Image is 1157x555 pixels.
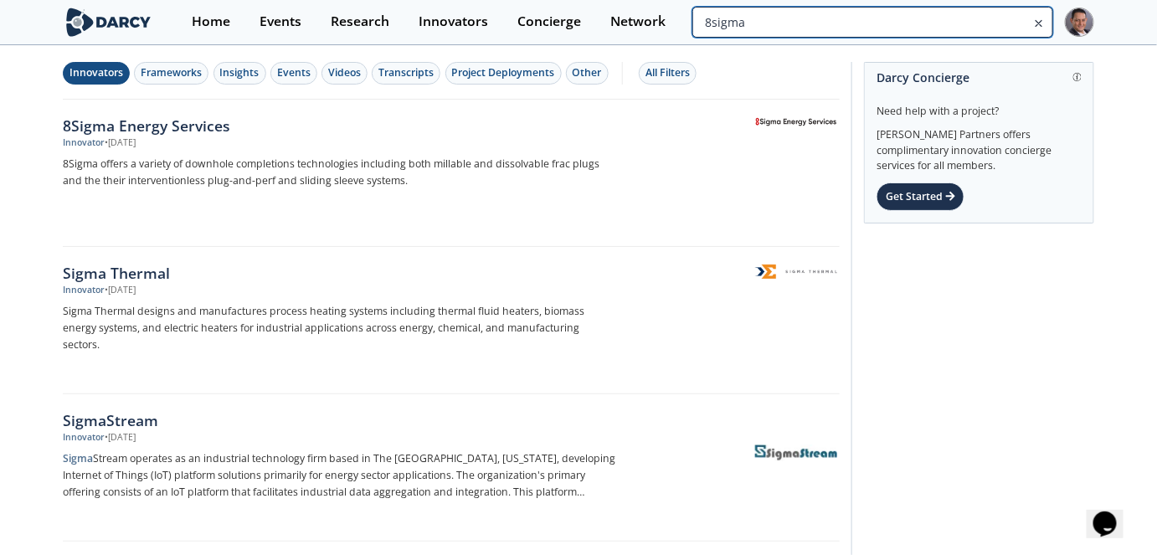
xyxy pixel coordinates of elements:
div: Darcy Concierge [877,63,1082,92]
div: Research [331,15,389,28]
button: Innovators [63,62,130,85]
div: Sigma Thermal [63,262,617,284]
div: 8Sigma Energy Services [63,115,617,136]
div: Innovators [419,15,488,28]
img: logo-wide.svg [63,8,154,37]
a: 8Sigma Energy Services Innovator •[DATE] 8Sigma offers a variety of downhole completions technolo... [63,100,840,247]
div: • [DATE] [105,431,136,445]
div: Insights [220,65,260,80]
div: Innovator [63,284,105,297]
button: All Filters [639,62,697,85]
img: Profile [1065,8,1094,37]
button: Frameworks [134,62,208,85]
button: Transcripts [372,62,440,85]
input: Advanced Search [692,7,1053,38]
div: [PERSON_NAME] Partners offers complimentary innovation concierge services for all members. [877,119,1082,174]
p: Stream operates as an industrial technology firm based in The [GEOGRAPHIC_DATA], [US_STATE], deve... [63,450,617,501]
img: SigmaStream [755,412,837,494]
div: • [DATE] [105,136,136,150]
div: Need help with a project? [877,92,1082,119]
div: Get Started [877,182,964,211]
div: Innovators [69,65,123,80]
div: All Filters [645,65,690,80]
img: Sigma Thermal [755,265,837,278]
img: 8Sigma Energy Services [755,117,837,126]
img: information.svg [1073,73,1082,82]
div: Videos [328,65,361,80]
button: Other [566,62,609,85]
div: • [DATE] [105,284,136,297]
a: Sigma Thermal Innovator •[DATE] Sigma Thermal designs and manufactures process heating systems in... [63,247,840,394]
strong: Sigma [63,451,93,465]
div: Events [277,65,311,80]
iframe: chat widget [1087,488,1140,538]
button: Videos [321,62,368,85]
div: Network [610,15,666,28]
button: Insights [213,62,266,85]
div: Events [260,15,301,28]
p: 8Sigma offers a variety of downhole completions technologies including both millable and dissolva... [63,156,617,189]
div: Frameworks [141,65,202,80]
button: Project Deployments [445,62,562,85]
a: SigmaStream Innovator •[DATE] SigmaStream operates as an industrial technology firm based in The ... [63,394,840,542]
div: Project Deployments [452,65,555,80]
div: Home [192,15,230,28]
div: SigmaStream [63,409,617,431]
button: Events [270,62,317,85]
div: Concierge [517,15,581,28]
div: Other [573,65,602,80]
div: Innovator [63,431,105,445]
p: Sigma Thermal designs and manufactures process heating systems including thermal fluid heaters, b... [63,303,617,353]
div: Innovator [63,136,105,150]
div: Transcripts [378,65,434,80]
